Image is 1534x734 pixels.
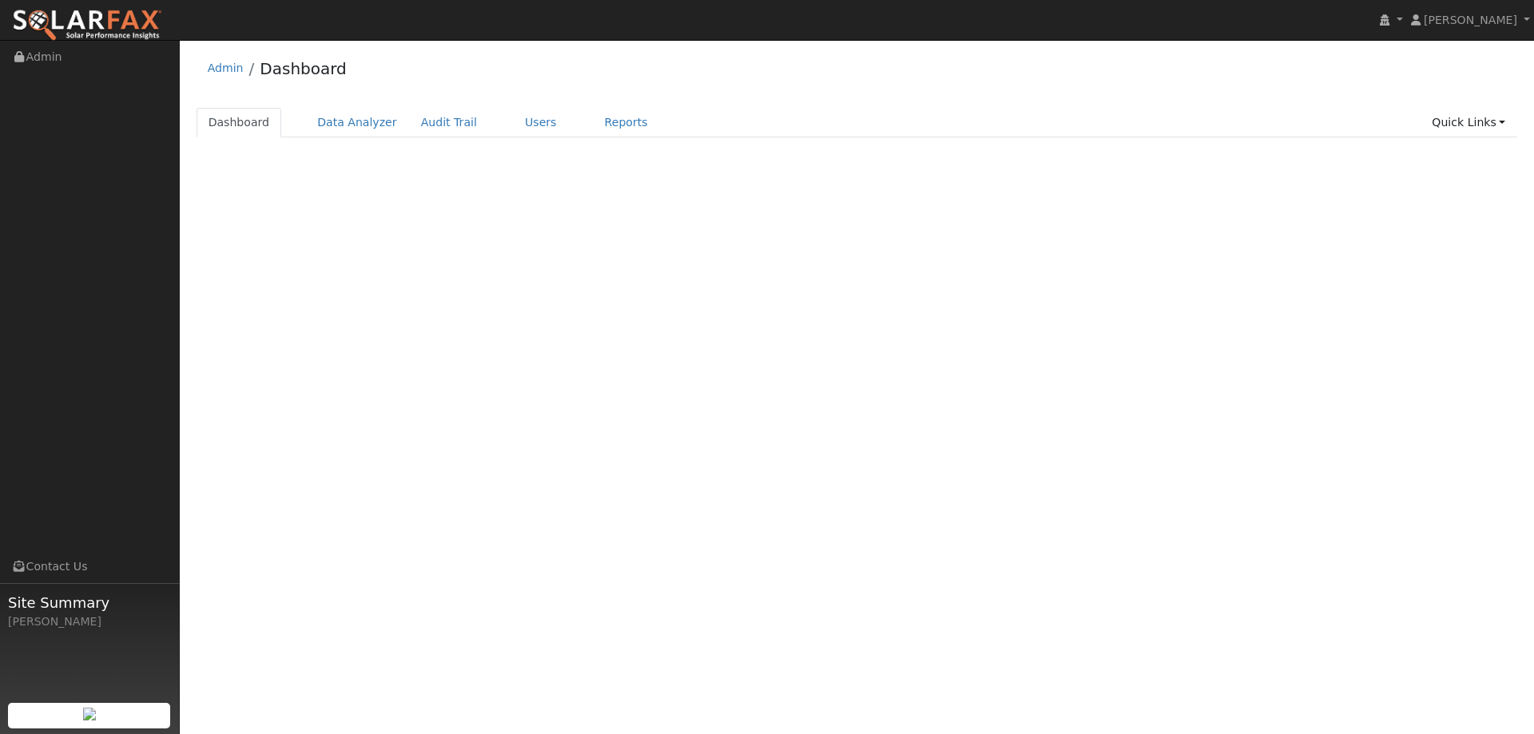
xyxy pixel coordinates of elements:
a: Audit Trail [409,108,489,137]
div: [PERSON_NAME] [8,613,171,630]
a: Reports [593,108,660,137]
a: Admin [208,61,244,74]
a: Data Analyzer [305,108,409,137]
img: SolarFax [12,9,162,42]
span: [PERSON_NAME] [1424,14,1517,26]
span: Site Summary [8,592,171,613]
img: retrieve [83,708,96,720]
a: Dashboard [260,59,347,78]
a: Quick Links [1420,108,1517,137]
a: Users [513,108,569,137]
a: Dashboard [197,108,282,137]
